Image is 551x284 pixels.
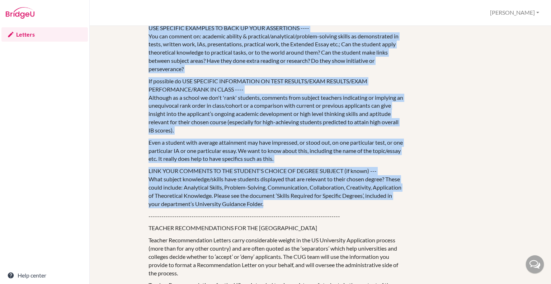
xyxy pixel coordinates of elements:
p: USE SPECIFIC EXAMPLES TO BACK UP YOUR ASSERTIONS ---- You can comment on: academic ability & prac... [149,24,405,73]
p: If possible do USE SPECIFIC INFORMATION ON TEST RESULTS/EXAM RESULTS/EXAM PERFORMANCE/RANK IN CLA... [149,77,405,135]
p: Teacher Recommendation Letters carry considerable weight in the US University Application process... [149,236,405,277]
p: ----------------------------------------------------------------------------------------- [149,212,405,220]
p: Even a student with average attainment may have impressed, or stood out, on one particular test, ... [149,139,405,163]
p: LINK YOUR COMMENTS TO THE STUDENT'S CHOICE OF DEGREE SUBJECT (if known) --- What subject knowledg... [149,167,405,208]
p: TEACHER RECOMMENDATIONS FOR THE [GEOGRAPHIC_DATA] [149,224,405,232]
img: Bridge-U [6,7,34,19]
span: Help [16,5,31,11]
button: [PERSON_NAME] [487,6,542,19]
a: Letters [1,27,88,42]
a: Help center [1,268,88,283]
